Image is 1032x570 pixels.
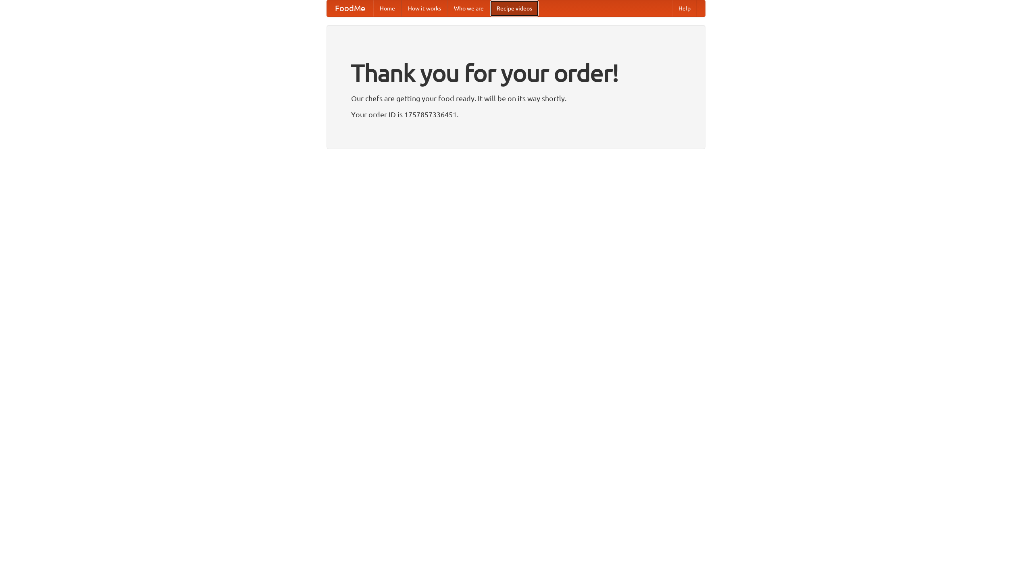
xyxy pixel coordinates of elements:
a: Who we are [447,0,490,17]
p: Your order ID is 1757857336451. [351,108,681,120]
a: How it works [402,0,447,17]
a: Help [672,0,697,17]
h1: Thank you for your order! [351,54,681,92]
a: Home [373,0,402,17]
p: Our chefs are getting your food ready. It will be on its way shortly. [351,92,681,104]
a: Recipe videos [490,0,539,17]
a: FoodMe [327,0,373,17]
